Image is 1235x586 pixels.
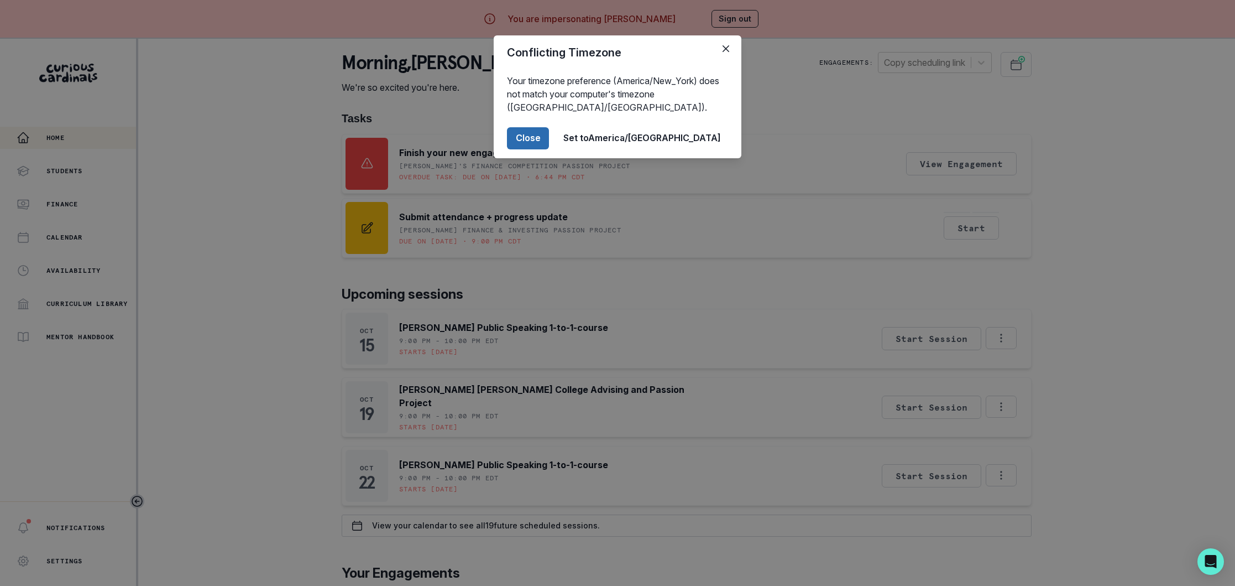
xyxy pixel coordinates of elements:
[1197,548,1224,575] div: Open Intercom Messenger
[556,127,728,149] button: Set toAmerica/[GEOGRAPHIC_DATA]
[507,127,549,149] button: Close
[494,70,741,118] div: Your timezone preference (America/New_York) does not match your computer's timezone ([GEOGRAPHIC_...
[494,35,741,70] header: Conflicting Timezone
[717,40,735,58] button: Close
